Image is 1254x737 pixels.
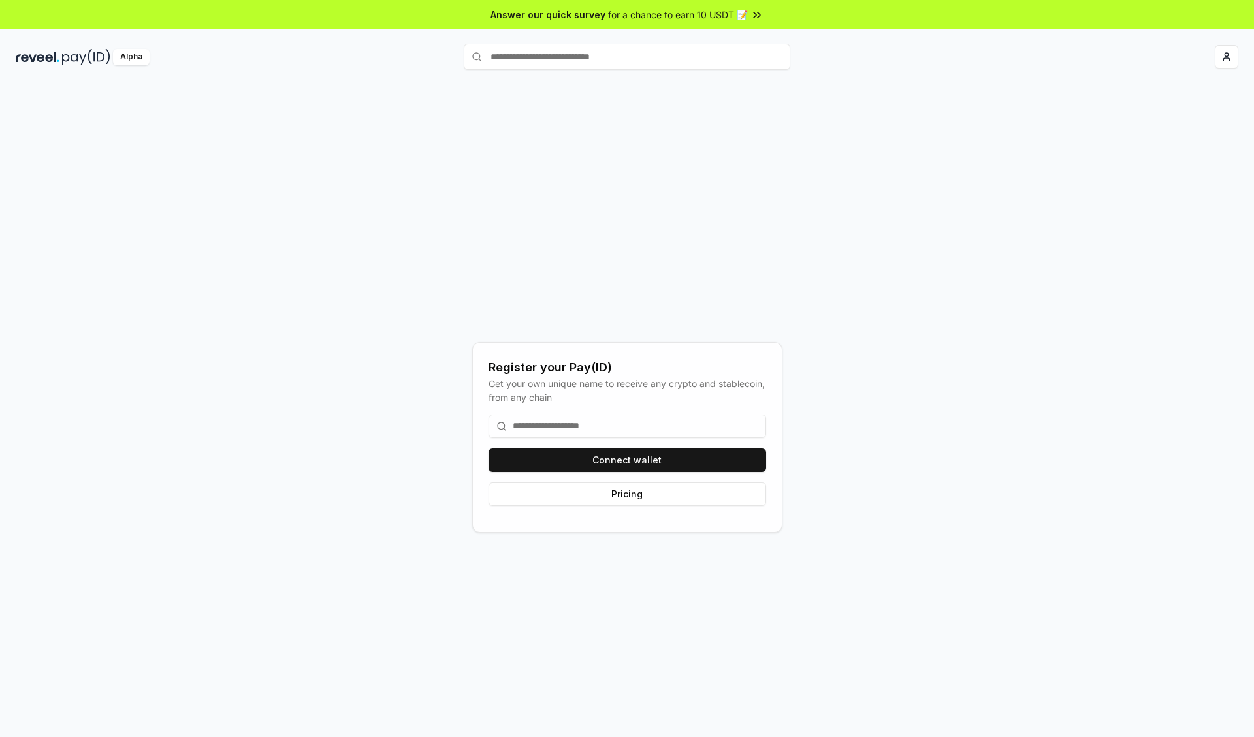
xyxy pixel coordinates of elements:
span: for a chance to earn 10 USDT 📝 [608,8,748,22]
button: Pricing [489,482,766,506]
img: pay_id [62,49,110,65]
img: reveel_dark [16,49,59,65]
div: Alpha [113,49,150,65]
span: Answer our quick survey [490,8,605,22]
button: Connect wallet [489,448,766,472]
div: Get your own unique name to receive any crypto and stablecoin, from any chain [489,377,766,404]
div: Register your Pay(ID) [489,358,766,377]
